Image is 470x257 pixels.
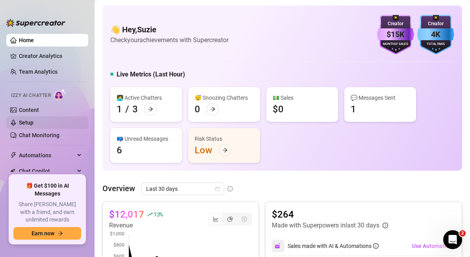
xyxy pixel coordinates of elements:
img: logo-BBDzfeDw.svg [6,19,65,27]
a: Team Analytics [19,69,58,75]
span: arrow-right [210,106,215,112]
img: purple-badge-B9DA21FR.svg [377,15,414,54]
a: Setup [19,119,33,126]
button: Earn nowarrow-right [13,227,81,240]
span: Earn now [32,230,54,237]
span: Use Automations [412,243,455,249]
img: blue-badge-DgoSNQY1.svg [417,15,454,54]
span: arrow-right [148,106,153,112]
img: Chat Copilot [10,168,15,174]
div: $0 [273,103,284,115]
div: 👩‍💻 Active Chatters [117,93,176,102]
article: $264 [272,208,388,221]
span: info-circle [227,186,233,192]
div: 0 [195,103,200,115]
article: $12,017 [109,208,144,221]
div: Creator [377,20,414,28]
span: line-chart [213,216,219,222]
span: arrow-right [58,231,63,236]
a: Home [19,37,34,43]
div: 💬 Messages Sent [351,93,410,102]
article: Check your achievements with Supercreator [110,35,228,45]
div: Monthly Sales [377,42,414,47]
span: calendar [215,186,220,191]
div: 📪 Unread Messages [117,134,176,143]
article: Overview [102,183,135,194]
span: Chat Copilot [19,165,75,177]
a: Creator Analytics [19,50,82,62]
span: arrow-right [222,147,228,153]
div: 1 [351,103,356,115]
div: 6 [117,144,122,156]
div: 1 [117,103,122,115]
span: 🎁 Get $100 in AI Messages [13,182,81,197]
span: Share [PERSON_NAME] with a friend, and earn unlimited rewards [13,201,81,224]
button: Use Automations [412,240,455,252]
div: 4K [417,28,454,41]
div: 😴 Snoozing Chatters [195,93,254,102]
span: 2 [459,230,466,237]
img: AI Chatter [54,89,66,100]
span: info-circle [373,243,379,249]
span: pie-chart [227,216,233,222]
span: Last 30 days [146,183,219,195]
div: Total Fans [417,42,454,47]
div: 3 [132,103,138,115]
article: Made with Superpowers in last 30 days [272,221,379,230]
div: segmented control [208,213,252,225]
h5: Live Metrics (Last Hour) [117,70,185,79]
div: $15K [377,28,414,41]
div: Creator [417,20,454,28]
img: svg%3e [275,242,282,250]
h4: 👋 Hey, Suzie [110,24,228,35]
span: thunderbolt [10,152,17,158]
span: dollar-circle [242,216,247,222]
div: Sales made with AI & Automations [288,242,379,250]
a: Chat Monitoring [19,132,59,138]
span: info-circle [383,223,388,228]
span: 13 % [154,210,163,218]
span: Automations [19,149,75,162]
iframe: Intercom live chat [443,230,462,249]
div: 💵 Sales [273,93,332,102]
span: rise [147,212,153,217]
article: Revenue [109,221,163,230]
a: Content [19,107,39,113]
span: Izzy AI Chatter [11,92,51,99]
div: Risk Status [195,134,254,143]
